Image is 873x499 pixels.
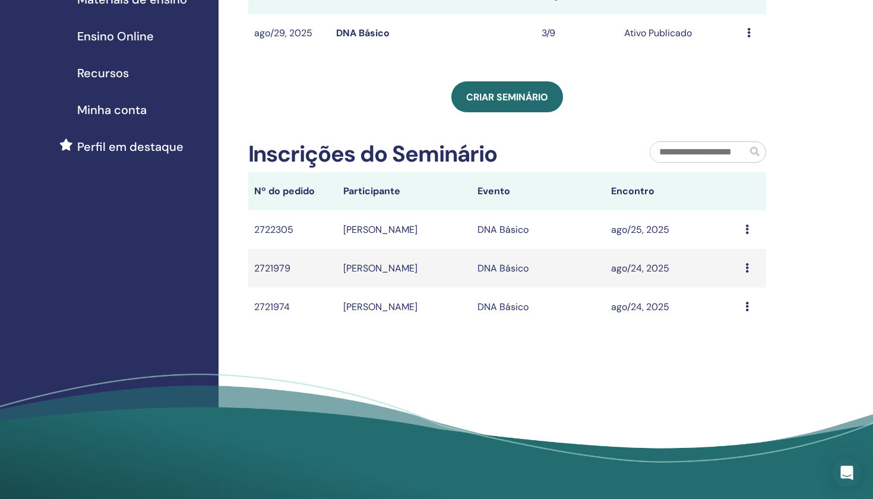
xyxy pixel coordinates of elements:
[472,288,606,326] td: DNA Básico
[337,172,472,210] th: Participante
[466,91,548,103] span: Criar seminário
[605,172,739,210] th: Encontro
[77,138,184,156] span: Perfil em destaque
[77,27,154,45] span: Ensino Online
[618,14,742,53] td: Ativo Publicado
[337,210,472,249] td: [PERSON_NAME]
[605,288,739,326] td: ago/24, 2025
[77,64,129,82] span: Recursos
[451,81,563,112] a: Criar seminário
[336,27,390,39] a: DNA Básico
[248,172,337,210] th: Nº do pedido
[536,14,618,53] td: 3/9
[472,210,606,249] td: DNA Básico
[337,249,472,288] td: [PERSON_NAME]
[248,249,337,288] td: 2721979
[605,249,739,288] td: ago/24, 2025
[605,210,739,249] td: ago/25, 2025
[337,288,472,326] td: [PERSON_NAME]
[472,249,606,288] td: DNA Básico
[77,101,147,119] span: Minha conta
[248,288,337,326] td: 2721974
[833,459,861,487] div: Open Intercom Messenger
[248,14,330,53] td: ago/29, 2025
[248,141,498,168] h2: Inscrições do Seminário
[248,210,337,249] td: 2722305
[472,172,606,210] th: Evento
